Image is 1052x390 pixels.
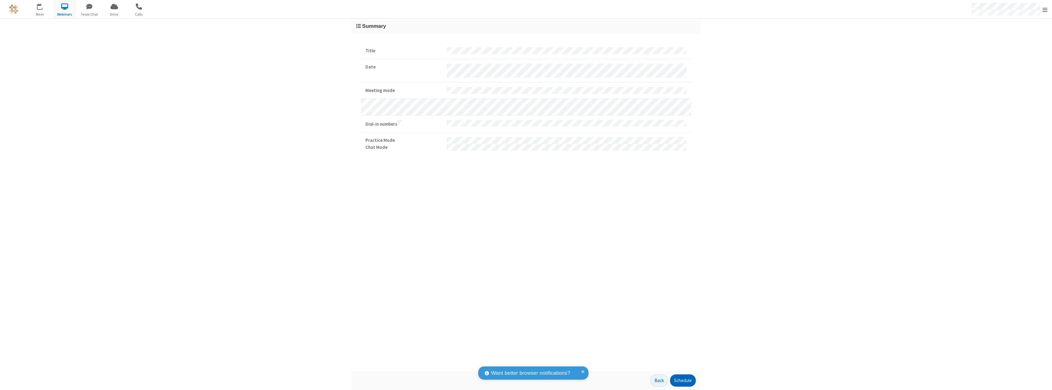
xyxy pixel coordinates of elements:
[365,144,442,151] strong: Chat Mode
[365,87,442,94] strong: Meeting mode
[78,12,101,17] span: Team Chat
[365,47,442,54] strong: Title
[1037,374,1047,386] iframe: Chat
[9,5,18,14] img: QA Selenium DO NOT DELETE OR CHANGE
[365,64,442,71] strong: Date
[491,369,570,377] span: Want better browser notifications?
[128,12,150,17] span: Calls
[365,120,442,128] strong: Dial-in numbers
[670,374,696,387] button: Schedule
[362,23,386,29] span: Summary
[41,3,45,8] div: 1
[28,12,51,17] span: Meet
[650,374,668,387] button: Back
[103,12,126,17] span: Drive
[365,137,442,144] strong: Practice Mode
[53,12,76,17] span: Webinars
